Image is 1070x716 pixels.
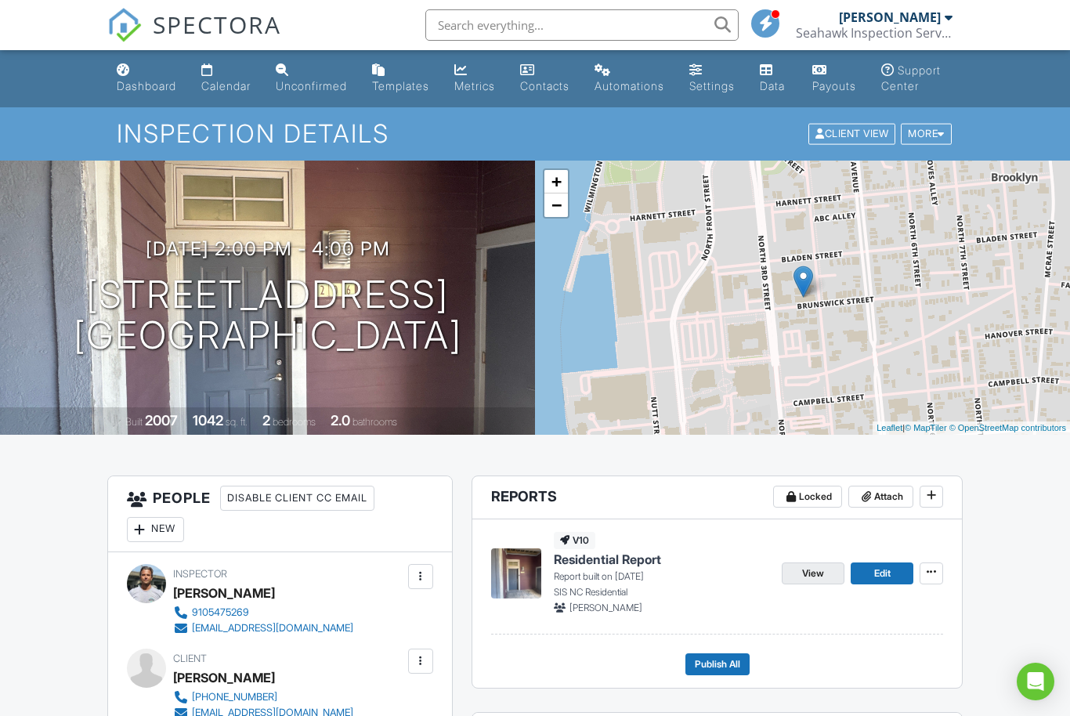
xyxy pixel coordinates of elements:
div: New [127,517,184,542]
div: Settings [689,79,735,92]
span: sq. ft. [226,416,248,428]
span: bedrooms [273,416,316,428]
div: Metrics [454,79,495,92]
a: Leaflet [877,423,902,432]
div: Unconfirmed [276,79,347,92]
a: Metrics [448,56,501,101]
div: 9105475269 [192,606,249,619]
div: 1042 [193,412,223,429]
div: Dashboard [117,79,176,92]
a: 9105475269 [173,605,353,620]
h1: Inspection Details [117,120,953,147]
a: Data [754,56,794,101]
span: Built [125,416,143,428]
img: The Best Home Inspection Software - Spectora [107,8,142,42]
div: [PERSON_NAME] [839,9,941,25]
span: Client [173,653,207,664]
span: bathrooms [352,416,397,428]
a: Automations (Basic) [588,56,671,101]
div: Templates [372,79,429,92]
a: [EMAIL_ADDRESS][DOMAIN_NAME] [173,620,353,636]
a: Payouts [806,56,862,101]
a: Calendar [195,56,257,101]
div: Open Intercom Messenger [1017,663,1054,700]
div: 2.0 [331,412,350,429]
a: Dashboard [110,56,183,101]
span: Inspector [173,568,227,580]
div: 2007 [145,412,178,429]
input: Search everything... [425,9,739,41]
div: Calendar [201,79,251,92]
a: Settings [683,56,741,101]
a: Support Center [875,56,960,101]
div: More [901,124,952,145]
div: Data [760,79,785,92]
div: Automations [595,79,664,92]
div: [PHONE_NUMBER] [192,691,277,703]
a: © OpenStreetMap contributors [949,423,1066,432]
div: | [873,421,1070,435]
div: [EMAIL_ADDRESS][DOMAIN_NAME] [192,622,353,635]
h3: People [108,476,452,552]
h3: [DATE] 2:00 pm - 4:00 pm [146,238,390,259]
div: Client View [808,124,895,145]
div: Contacts [520,79,569,92]
div: 2 [262,412,270,429]
div: [PERSON_NAME] [173,666,275,689]
a: Contacts [514,56,576,101]
a: Unconfirmed [269,56,353,101]
a: [PHONE_NUMBER] [173,689,353,705]
a: Client View [807,127,899,139]
a: Zoom out [544,193,568,217]
div: [PERSON_NAME] [173,581,275,605]
h1: [STREET_ADDRESS] [GEOGRAPHIC_DATA] [74,274,462,357]
div: Disable Client CC Email [220,486,374,511]
div: Seahawk Inspection Services [796,25,953,41]
a: SPECTORA [107,21,281,54]
span: SPECTORA [153,8,281,41]
a: © MapTiler [905,423,947,432]
div: Support Center [881,63,941,92]
a: Zoom in [544,170,568,193]
a: Templates [366,56,436,101]
div: Payouts [812,79,856,92]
